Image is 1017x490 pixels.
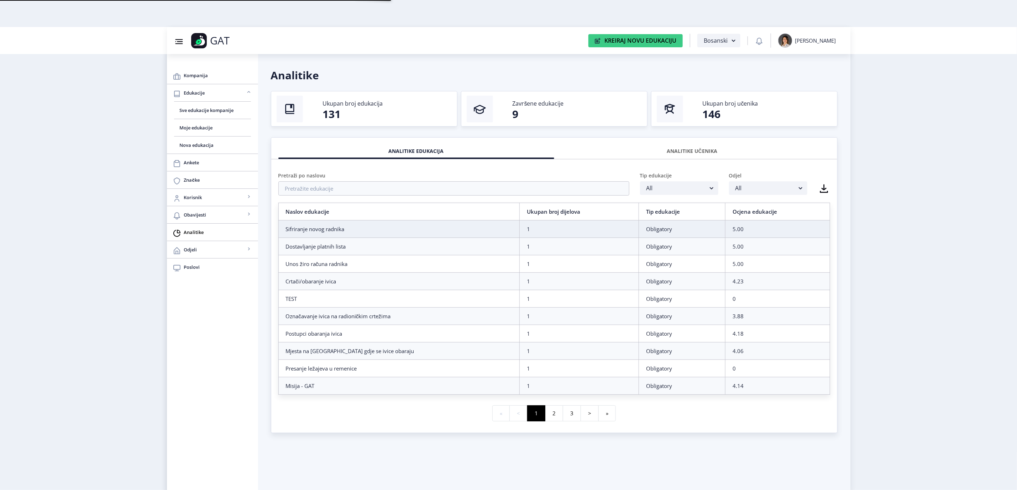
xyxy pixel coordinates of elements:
div: 0 [733,365,822,372]
div: Ukupan broj edukacija [323,100,459,107]
span: Edukacije [184,89,245,97]
div: Obligatory [646,243,718,250]
img: thumbnail [467,96,493,122]
span: Ankete [184,158,252,167]
div: 1 [527,260,631,267]
div: 146 [703,111,839,118]
button: 1 [527,405,545,421]
button: 2 [545,405,563,421]
a: Ankete [167,154,258,171]
button: All [640,181,718,195]
div: 4.06 [733,347,822,355]
div: 1 [527,225,631,233]
h1: Analitike [271,67,838,84]
a: Edukacije [167,84,258,101]
button: 3 [563,405,581,421]
nb-icon: Preuzmite kao CSV [818,181,830,193]
div: Obligatory [646,313,718,320]
div: ANALITIKE UČENIKA [560,143,825,159]
div: Postupci obaranja ivica [286,330,513,337]
div: Sifriranje novog radnika [286,225,513,233]
a: Naslov edukacije [286,208,330,215]
div: Obligatory [646,382,718,389]
button: All [729,181,807,195]
img: thumbnail [657,96,683,122]
span: Analitike [184,228,252,236]
a: Ocjena edukacije [733,208,777,215]
a: Kompanija [167,67,258,84]
div: 1 [527,278,631,285]
div: 5.00 [733,260,822,267]
div: Crtači/obaranje ivica [286,278,513,285]
div: 0 [733,295,822,302]
div: Misija - GAT [286,382,513,389]
span: Značke [184,176,252,184]
a: Značke [167,171,258,188]
div: Obligatory [646,295,718,302]
div: 5.00 [733,243,822,250]
button: > [581,405,599,421]
div: ANALITIKE EDUKACIJA [284,143,549,159]
div: Obligatory [646,278,718,285]
img: create-new-education-icon.svg [595,38,601,44]
p: GAT [210,37,230,44]
span: Odjeli [184,245,245,254]
div: Obligatory [646,347,718,355]
div: Presanje ležajeva u remenice [286,365,513,372]
div: Obligatory [646,260,718,267]
div: 9 [513,111,649,118]
div: 4.14 [733,382,822,389]
a: Nova edukacija [174,137,251,154]
a: Tip edukacije [646,208,680,215]
input: Pretražite edukacije [278,181,629,196]
button: Bosanski [697,34,740,47]
button: Kreiraj Novu Edukaciju [588,34,683,47]
span: Poslovi [184,263,252,271]
div: 1 [527,347,631,355]
a: Analitike [167,224,258,241]
div: Mjesta na [GEOGRAPHIC_DATA] gdje se ivice obaraju [286,347,513,355]
button: » [598,405,616,421]
div: 1 [527,365,631,372]
div: TEST [286,295,513,302]
a: Poslovi [167,259,258,276]
span: Sve edukacije kompanije [180,106,245,114]
span: Moje edukacije [180,123,245,132]
a: GAT [191,33,275,48]
div: Dostavljanje platnih lista [286,243,513,250]
a: Odjeli [167,241,258,258]
div: 1 [527,295,631,302]
div: Završene edukacije [513,100,649,107]
div: 1 [527,330,631,337]
a: Sve edukacije kompanije [174,102,251,119]
div: 131 [323,111,459,118]
span: Obavijesti [184,211,245,219]
a: Moje edukacije [174,119,251,136]
div: Ukupan broj učenika [703,100,839,107]
div: Unos žiro računa radnika [286,260,513,267]
a: Korisnik [167,189,258,206]
div: Obligatory [646,330,718,337]
div: Tip edukacije [640,172,718,181]
div: Označavanje ivica na radioničkim crtežima [286,313,513,320]
a: Obavijesti [167,206,258,223]
span: Korisnik [184,193,245,202]
div: [PERSON_NAME] [795,37,836,44]
div: Odjel [729,172,807,181]
div: 3.88 [733,313,822,320]
img: thumbnail [277,96,303,122]
div: 1 [527,382,631,389]
div: 4.23 [733,278,822,285]
div: Obligatory [646,365,718,372]
span: Nova edukacija [180,141,245,149]
div: Pretraži po naslovu [278,172,629,181]
div: Obligatory [646,225,718,233]
a: Ukupan broj dijelova [527,208,580,215]
div: 4.18 [733,330,822,337]
div: 1 [527,313,631,320]
div: 1 [527,243,631,250]
div: 5.00 [733,225,822,233]
span: Kompanija [184,71,252,80]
